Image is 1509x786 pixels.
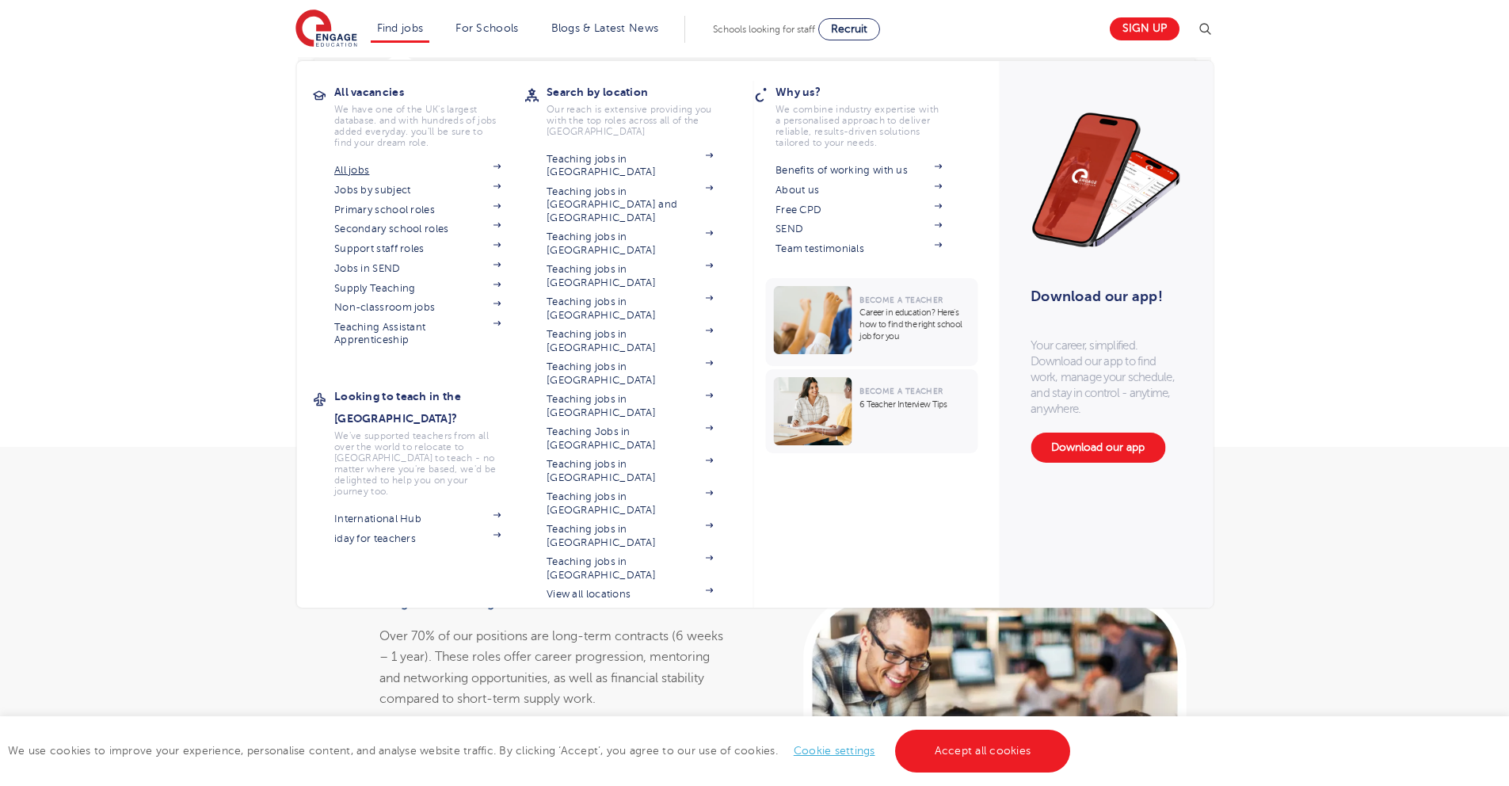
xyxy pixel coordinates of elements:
[334,81,524,148] a: All vacanciesWe have one of the UK's largest database. and with hundreds of jobs added everyday. ...
[547,555,713,582] a: Teaching jobs in [GEOGRAPHIC_DATA]
[859,296,943,304] span: Become a Teacher
[775,81,966,148] a: Why us?We combine industry expertise with a personalised approach to deliver reliable, results-dr...
[379,596,526,610] b: Long-term teaching roles
[895,730,1071,773] a: Accept all cookies
[547,393,713,419] a: Teaching jobs in [GEOGRAPHIC_DATA]
[455,22,518,34] a: For Schools
[334,385,524,429] h3: Looking to teach in the [GEOGRAPHIC_DATA]?
[1031,338,1181,417] p: Your career, simplified. Download our app to find work, manage your schedule, and stay in control...
[775,223,942,235] a: SEND
[377,22,424,34] a: Find jobs
[818,18,880,40] a: Recruit
[379,629,723,706] span: Over 70% of our positions are long-term contracts (6 weeks – 1 year). These roles offer career pr...
[334,385,524,497] a: Looking to teach in the [GEOGRAPHIC_DATA]?We've supported teachers from all over the world to rel...
[334,532,501,545] a: iday for teachers
[334,184,501,196] a: Jobs by subject
[775,184,942,196] a: About us
[765,278,981,366] a: Become a TeacherCareer in education? Here’s how to find the right school job for you
[775,164,942,177] a: Benefits of working with us
[775,81,966,103] h3: Why us?
[8,745,1074,757] span: We use cookies to improve your experience, personalise content, and analyse website traffic. By c...
[547,81,737,103] h3: Search by location
[1031,433,1165,463] a: Download our app
[334,242,501,255] a: Support staff roles
[775,204,942,216] a: Free CPD
[859,387,943,395] span: Become a Teacher
[334,301,501,314] a: Non-classroom jobs
[547,588,713,601] a: View all locations
[1031,279,1174,314] h3: Download our app!
[547,425,713,452] a: Teaching Jobs in [GEOGRAPHIC_DATA]
[547,263,713,289] a: Teaching jobs in [GEOGRAPHIC_DATA]
[547,231,713,257] a: Teaching jobs in [GEOGRAPHIC_DATA]
[334,204,501,216] a: Primary school roles
[547,458,713,484] a: Teaching jobs in [GEOGRAPHIC_DATA]
[295,10,357,49] img: Engage Education
[831,23,867,35] span: Recruit
[713,24,815,35] span: Schools looking for staff
[794,745,875,757] a: Cookie settings
[547,328,713,354] a: Teaching jobs in [GEOGRAPHIC_DATA]
[334,262,501,275] a: Jobs in SEND
[334,321,501,347] a: Teaching Assistant Apprenticeship
[547,523,713,549] a: Teaching jobs in [GEOGRAPHIC_DATA]
[859,399,970,410] p: 6 Teacher Interview Tips
[1110,17,1179,40] a: Sign up
[547,104,713,137] p: Our reach is extensive providing you with the top roles across all of the [GEOGRAPHIC_DATA]
[551,22,659,34] a: Blogs & Latest News
[334,430,501,497] p: We've supported teachers from all over the world to relocate to [GEOGRAPHIC_DATA] to teach - no m...
[334,164,501,177] a: All jobs
[334,223,501,235] a: Secondary school roles
[334,81,524,103] h3: All vacancies
[775,104,942,148] p: We combine industry expertise with a personalised approach to deliver reliable, results-driven so...
[334,282,501,295] a: Supply Teaching
[547,490,713,517] a: Teaching jobs in [GEOGRAPHIC_DATA]
[547,81,737,137] a: Search by locationOur reach is extensive providing you with the top roles across all of the [GEOG...
[775,242,942,255] a: Team testimonials
[547,185,713,224] a: Teaching jobs in [GEOGRAPHIC_DATA] and [GEOGRAPHIC_DATA]
[547,296,713,322] a: Teaching jobs in [GEOGRAPHIC_DATA]
[334,104,501,148] p: We have one of the UK's largest database. and with hundreds of jobs added everyday. you'll be sur...
[765,369,981,453] a: Become a Teacher6 Teacher Interview Tips
[859,307,970,342] p: Career in education? Here’s how to find the right school job for you
[334,513,501,525] a: International Hub
[547,153,713,179] a: Teaching jobs in [GEOGRAPHIC_DATA]
[547,361,713,387] a: Teaching jobs in [GEOGRAPHIC_DATA]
